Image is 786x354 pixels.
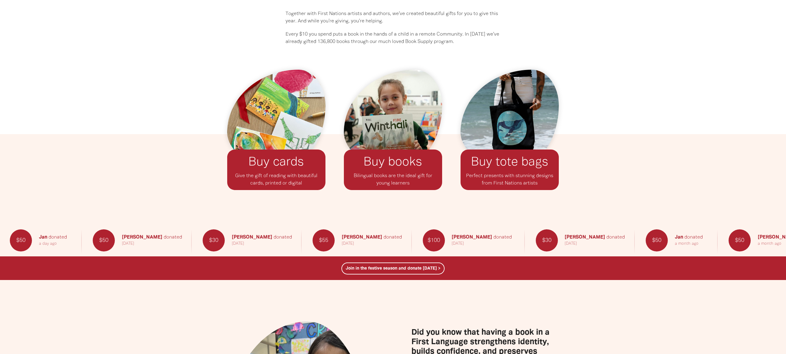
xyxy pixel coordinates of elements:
[286,10,500,25] p: Together with First Nations artists and authors, we’ve created beautiful gifts for you to give th...
[451,235,491,239] em: [PERSON_NAME]
[248,157,304,168] a: Buy cards
[651,236,660,245] span: $50
[38,235,46,239] em: Jan
[564,241,624,247] p: [DATE]
[344,172,442,190] p: Bilingual books are the ideal gift for young learners
[341,263,445,274] a: Join in the festive season and donate [DATE] >
[674,235,682,239] em: Jan
[47,235,66,239] span: donated
[286,31,500,45] p: Every $10 you spend puts a book in the hands of a child in a remote Community. In [DATE] we’ve al...
[564,235,604,239] em: [PERSON_NAME]
[605,235,624,239] span: donated
[341,241,401,247] p: [DATE]
[231,241,291,247] p: [DATE]
[318,236,327,245] span: $55
[15,236,25,245] span: $50
[364,157,422,168] a: Buy books
[461,172,559,190] p: Perfect presents with stunning designs from First Nations artists
[227,172,325,190] p: Give the gift of reading with beautiful﻿ cards, printed or digital
[541,236,550,245] span: $30
[162,235,181,239] span: donated
[471,157,548,168] a: Buy tote bags
[208,236,217,245] span: $30
[734,236,743,245] span: $50
[341,235,381,239] em: [PERSON_NAME]
[38,241,66,247] p: a day ago
[121,241,181,247] p: [DATE]
[121,235,161,239] em: [PERSON_NAME]
[451,241,511,247] p: [DATE]
[674,241,702,247] p: a month ago
[683,235,702,239] span: donated
[231,235,271,239] em: [PERSON_NAME]
[98,236,107,245] span: $50
[383,235,401,239] span: donated
[492,235,511,239] span: donated
[272,235,291,239] span: donated
[426,236,439,245] span: $100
